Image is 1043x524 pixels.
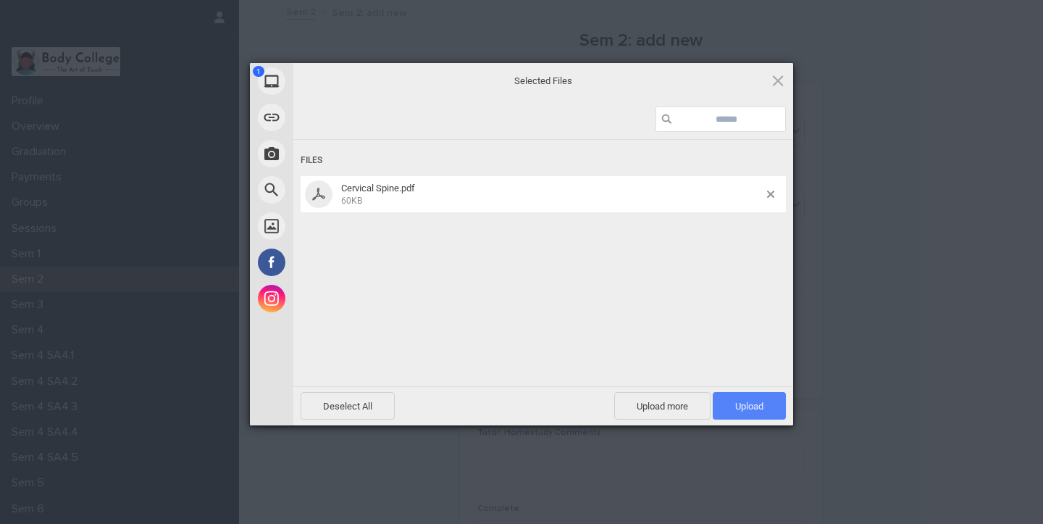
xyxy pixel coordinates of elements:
[337,183,767,207] span: Cervical Spine.pdf
[250,208,424,244] div: Unsplash
[250,280,424,317] div: Instagram
[250,244,424,280] div: Facebook
[250,63,424,99] div: My Device
[341,196,362,206] span: 60KB
[341,183,415,194] span: Cervical Spine.pdf
[250,99,424,136] div: Link (URL)
[614,392,711,420] span: Upload more
[713,392,786,420] span: Upload
[301,392,395,420] span: Deselect All
[253,66,264,77] span: 1
[735,401,763,412] span: Upload
[398,74,688,87] span: Selected Files
[250,172,424,208] div: Web Search
[301,147,786,174] div: Files
[250,136,424,172] div: Take Photo
[770,72,786,88] span: Click here or hit ESC to close picker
